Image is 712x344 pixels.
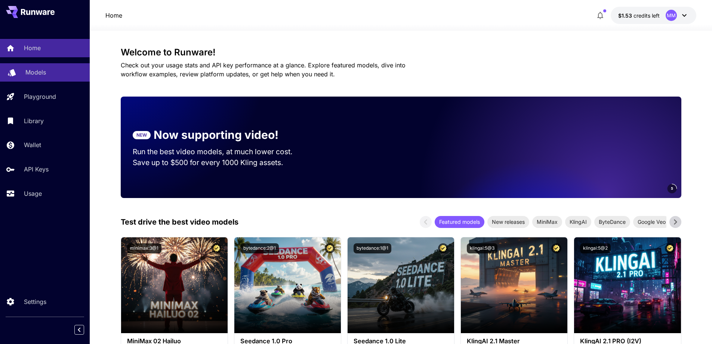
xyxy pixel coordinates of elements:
[666,10,677,21] div: MM
[438,243,448,253] button: Certified Model – Vetted for best performance and includes a commercial license.
[354,243,391,253] button: bytedance:1@1
[105,11,122,20] a: Home
[121,61,406,78] span: Check out your usage stats and API key performance at a glance. Explore featured models, dive int...
[618,12,660,19] div: $1.52925
[121,216,238,228] p: Test drive the best video models
[580,243,611,253] button: klingai:5@2
[675,308,712,344] div: Виджет чата
[154,127,278,143] p: Now supporting video!
[212,243,222,253] button: Certified Model – Vetted for best performance and includes a commercial license.
[24,140,41,149] p: Wallet
[594,216,630,228] div: ByteDance
[633,216,670,228] div: Google Veo
[121,47,681,58] h3: Welcome to Runware!
[133,146,307,157] p: Run the best video models, at much lower cost.
[611,7,696,24] button: $1.52925MM
[435,218,484,226] span: Featured models
[435,216,484,228] div: Featured models
[74,325,84,335] button: Collapse sidebar
[348,237,454,333] img: alt
[325,243,335,253] button: Certified Model – Vetted for best performance and includes a commercial license.
[671,186,673,191] span: 5
[574,237,681,333] img: alt
[24,43,41,52] p: Home
[467,243,497,253] button: klingai:5@3
[565,218,591,226] span: KlingAI
[487,216,529,228] div: New releases
[234,237,341,333] img: alt
[80,323,90,337] div: Collapse sidebar
[487,218,529,226] span: New releases
[121,237,228,333] img: alt
[675,308,712,344] iframe: Chat Widget
[24,116,44,125] p: Library
[634,12,660,19] span: credits left
[24,92,56,101] p: Playground
[665,243,675,253] button: Certified Model – Vetted for best performance and includes a commercial license.
[24,189,42,198] p: Usage
[105,11,122,20] nav: breadcrumb
[240,243,279,253] button: bytedance:2@1
[25,68,46,77] p: Models
[461,237,567,333] img: alt
[594,218,630,226] span: ByteDance
[618,12,634,19] span: $1.53
[633,218,670,226] span: Google Veo
[551,243,561,253] button: Certified Model – Vetted for best performance and includes a commercial license.
[133,157,307,168] p: Save up to $500 for every 1000 Kling assets.
[127,243,161,253] button: minimax:3@1
[532,216,562,228] div: MiniMax
[24,165,49,174] p: API Keys
[532,218,562,226] span: MiniMax
[565,216,591,228] div: KlingAI
[24,297,46,306] p: Settings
